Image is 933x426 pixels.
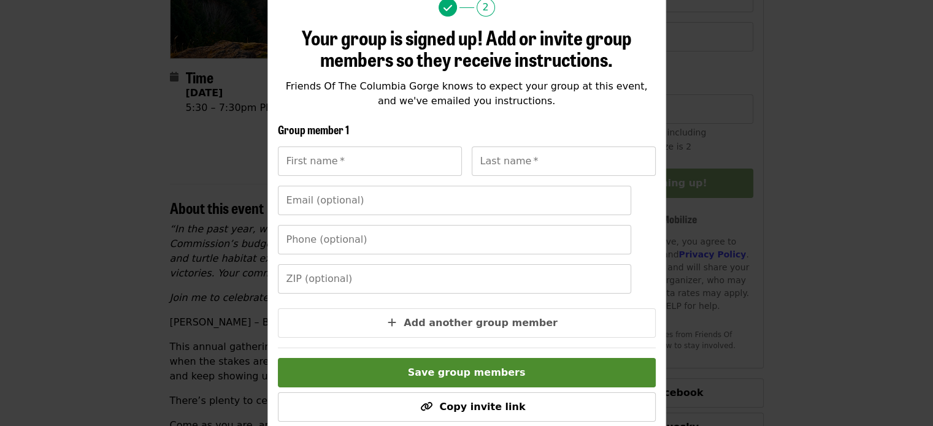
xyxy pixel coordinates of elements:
[278,264,631,294] input: ZIP (optional)
[278,392,656,422] button: Copy invite link
[302,23,632,73] span: Your group is signed up! Add or invite group members so they receive instructions.
[278,308,656,338] button: Add another group member
[388,317,396,329] i: plus icon
[408,367,526,378] span: Save group members
[278,146,462,176] input: First name
[278,225,631,254] input: Phone (optional)
[278,186,631,215] input: Email (optional)
[420,401,432,413] i: link icon
[439,401,525,413] span: Copy invite link
[472,146,656,176] input: Last name
[443,2,452,14] i: check icon
[278,358,656,387] button: Save group members
[286,80,648,107] span: Friends Of The Columbia Gorge knows to expect your group at this event, and we've emailed you ins...
[278,121,349,137] span: Group member 1
[404,317,558,329] span: Add another group member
